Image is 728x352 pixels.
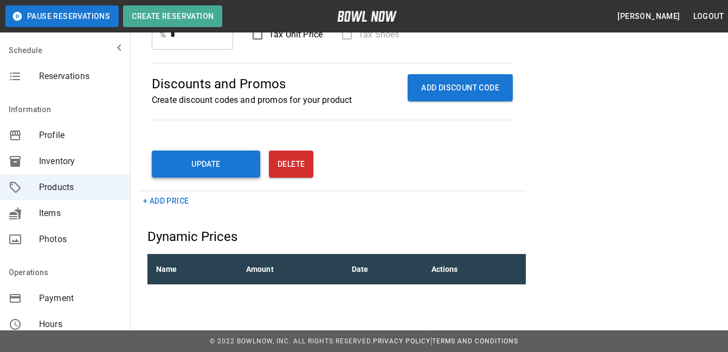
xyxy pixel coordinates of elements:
img: logo [337,11,397,22]
th: Name [147,254,237,285]
th: Amount [237,254,343,285]
table: sticky table [147,254,526,285]
th: Date [343,254,423,285]
span: Payment [39,292,121,305]
a: Privacy Policy [373,337,430,345]
button: Update [152,151,260,178]
span: © 2022 BowlNow, Inc. All Rights Reserved. [210,337,373,345]
span: Tax Unit Price [269,28,323,41]
span: Hours [39,318,121,331]
button: Delete [269,151,313,178]
button: [PERSON_NAME] [613,6,684,27]
button: Logout [689,6,728,27]
button: Create Reservation [123,5,222,27]
a: Terms and Conditions [432,337,518,345]
th: Actions [423,254,526,285]
button: Pause Reservations [5,5,119,27]
span: Reservations [39,70,121,83]
span: Inventory [39,155,121,168]
button: ADD DISCOUNT CODE [408,74,513,102]
span: Products [39,181,121,194]
h5: Dynamic Prices [147,228,526,245]
p: % [159,28,166,41]
p: Discounts and Promos [152,74,352,94]
span: Profile [39,129,121,142]
span: Items [39,207,121,220]
p: Create discount codes and promos for your product [152,94,352,107]
span: Tax Shoes [358,28,399,41]
span: Photos [39,233,121,246]
button: + Add Price [139,191,193,211]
